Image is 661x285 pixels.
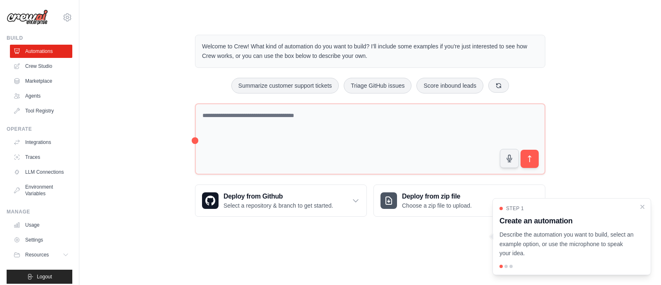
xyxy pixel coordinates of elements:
p: Choose a zip file to upload. [402,201,472,210]
img: Logo [7,10,48,25]
button: Score inbound leads [416,78,483,93]
h3: Deploy from zip file [402,192,472,201]
a: Tool Registry [10,104,72,117]
a: Traces [10,151,72,164]
a: Usage [10,218,72,232]
button: Close walkthrough [639,204,646,210]
p: Describe the automation you want to build, select an example option, or use the microphone to spe... [499,230,634,258]
a: Marketplace [10,74,72,88]
a: LLM Connections [10,165,72,179]
div: Manage [7,208,72,215]
span: Logout [37,273,52,280]
a: Settings [10,233,72,247]
p: Welcome to Crew! What kind of automation do you want to build? I'll include some examples if you'... [202,42,538,61]
button: Triage GitHub issues [344,78,411,93]
h3: Deploy from Github [224,192,333,201]
a: Agents [10,89,72,103]
a: Environment Variables [10,180,72,200]
p: Select a repository & branch to get started. [224,201,333,210]
button: Resources [10,248,72,261]
span: Step 1 [506,205,524,212]
a: Automations [10,45,72,58]
div: Build [7,35,72,41]
button: Logout [7,270,72,284]
a: Crew Studio [10,60,72,73]
span: Resources [25,251,49,258]
button: Summarize customer support tickets [231,78,339,93]
a: Integrations [10,136,72,149]
h3: Create an automation [499,215,634,227]
div: Operate [7,126,72,132]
